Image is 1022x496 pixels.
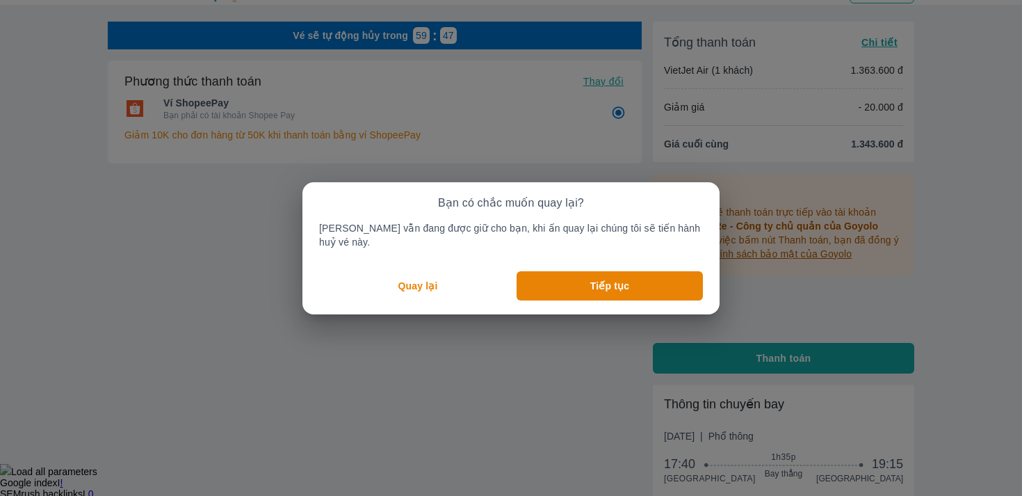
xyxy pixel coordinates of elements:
[319,221,703,249] p: [PERSON_NAME] vẫn đang được giữ cho bạn, khi ấn quay lại chúng tôi sẽ tiến hành huỷ vé này.
[590,279,629,293] p: Tiếp tục
[319,271,517,301] button: Quay lại
[517,271,703,301] button: Tiếp tục
[438,196,584,210] p: Bạn có chắc muốn quay lại?
[398,279,438,293] p: Quay lại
